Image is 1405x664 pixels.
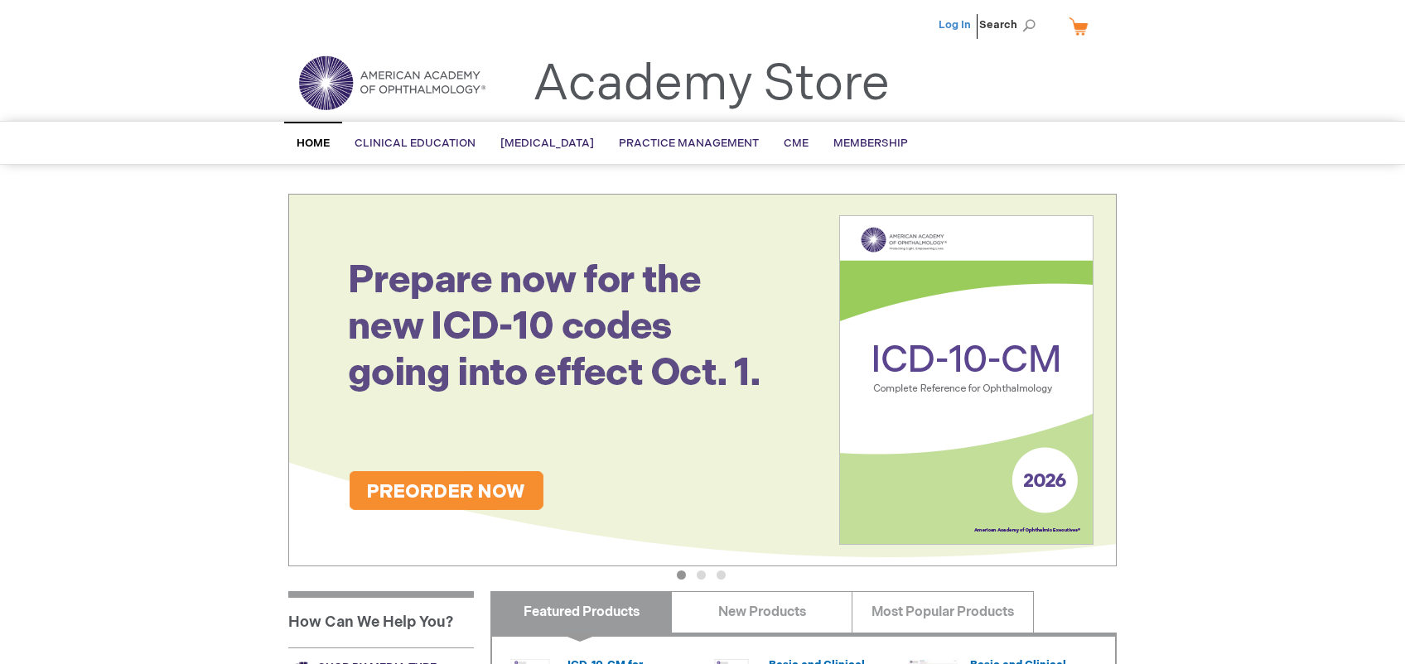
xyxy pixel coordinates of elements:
[490,591,672,633] a: Featured Products
[619,137,759,150] span: Practice Management
[784,137,809,150] span: CME
[671,591,852,633] a: New Products
[533,55,890,114] a: Academy Store
[833,137,908,150] span: Membership
[717,570,726,580] button: 3 of 3
[355,137,476,150] span: Clinical Education
[697,570,706,580] button: 2 of 3
[979,8,1042,41] span: Search
[852,591,1033,633] a: Most Popular Products
[288,591,474,647] h1: How Can We Help You?
[939,18,971,31] a: Log In
[297,137,330,150] span: Home
[677,570,686,580] button: 1 of 3
[500,137,594,150] span: [MEDICAL_DATA]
